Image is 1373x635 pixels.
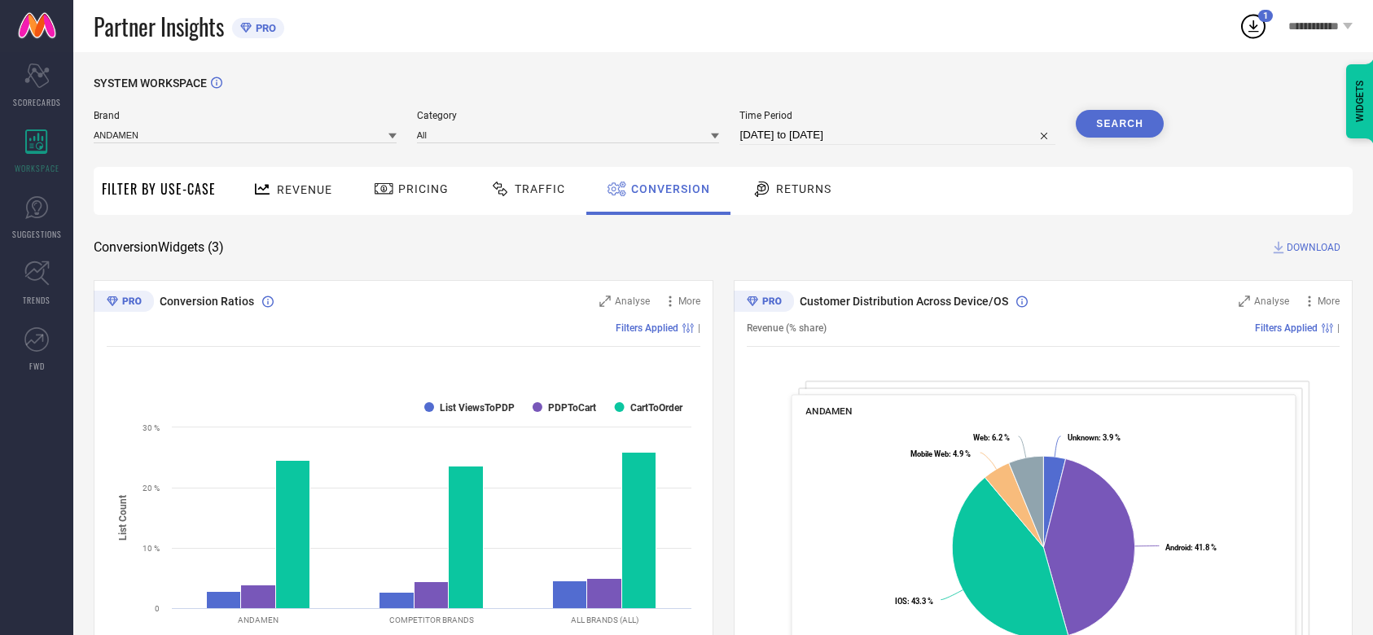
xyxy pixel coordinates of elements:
[747,322,827,334] span: Revenue (% share)
[776,182,831,195] span: Returns
[1239,11,1268,41] div: Open download list
[94,10,224,43] span: Partner Insights
[143,484,160,493] text: 20 %
[102,179,216,199] span: Filter By Use-Case
[631,182,710,195] span: Conversion
[417,110,720,121] span: Category
[94,291,154,315] div: Premium
[1239,296,1250,307] svg: Zoom
[277,183,332,196] span: Revenue
[1254,296,1289,307] span: Analyse
[515,182,565,195] span: Traffic
[94,110,397,121] span: Brand
[630,402,683,414] text: CartToOrder
[805,405,852,417] span: ANDAMEN
[734,291,794,315] div: Premium
[910,449,970,458] text: : 4.9 %
[398,182,449,195] span: Pricing
[238,615,279,624] text: ANDAMEN
[973,433,1010,442] text: : 6.2 %
[698,322,700,334] span: |
[143,423,160,432] text: 30 %
[895,597,933,606] text: : 43.3 %
[1287,239,1340,256] span: DOWNLOAD
[910,449,948,458] tspan: Mobile Web
[599,296,611,307] svg: Zoom
[1255,322,1318,334] span: Filters Applied
[1337,322,1340,334] span: |
[160,295,254,308] span: Conversion Ratios
[1318,296,1340,307] span: More
[1067,433,1120,442] text: : 3.9 %
[252,22,276,34] span: PRO
[23,294,50,306] span: TRENDS
[94,239,224,256] span: Conversion Widgets ( 3 )
[143,544,160,553] text: 10 %
[15,162,59,174] span: WORKSPACE
[895,597,907,606] tspan: IOS
[1165,543,1217,552] text: : 41.8 %
[1165,543,1191,552] tspan: Android
[440,402,515,414] text: List ViewsToPDP
[548,402,596,414] text: PDPToCart
[1067,433,1098,442] tspan: Unknown
[12,228,62,240] span: SUGGESTIONS
[739,125,1055,145] input: Select time period
[615,296,650,307] span: Analyse
[616,322,678,334] span: Filters Applied
[389,615,474,624] text: COMPETITOR BRANDS
[1263,11,1268,21] span: 1
[29,360,45,372] span: FWD
[13,96,61,108] span: SCORECARDS
[117,495,129,541] tspan: List Count
[155,604,160,613] text: 0
[94,77,207,90] span: SYSTEM WORKSPACE
[739,110,1055,121] span: Time Period
[800,295,1008,308] span: Customer Distribution Across Device/OS
[973,433,988,442] tspan: Web
[571,615,638,624] text: ALL BRANDS (ALL)
[1076,110,1164,138] button: Search
[678,296,700,307] span: More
